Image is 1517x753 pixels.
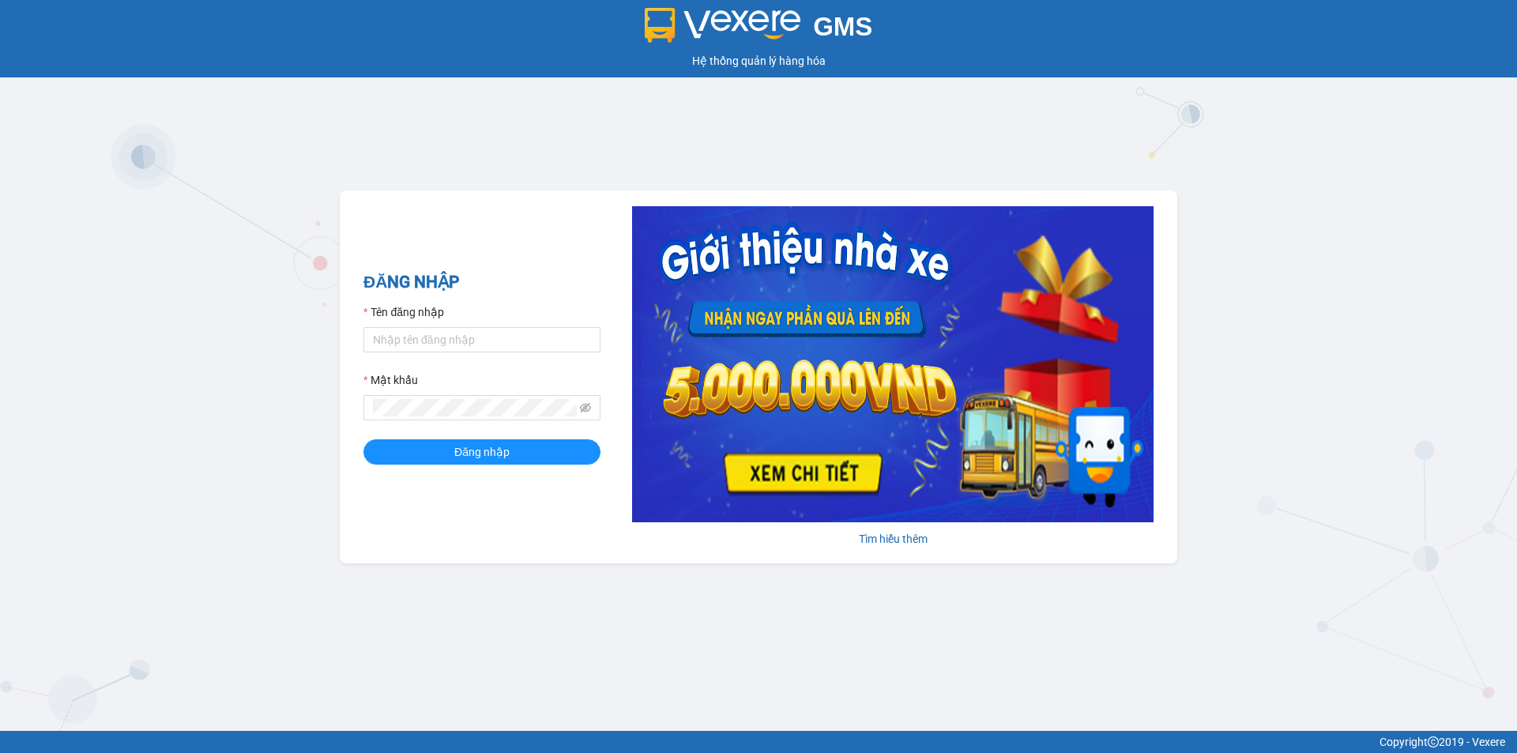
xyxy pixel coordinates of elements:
label: Mật khẩu [363,371,418,389]
div: Copyright 2019 - Vexere [12,733,1505,751]
div: Tìm hiểu thêm [632,530,1154,548]
img: logo 2 [645,8,801,43]
h2: ĐĂNG NHẬP [363,269,600,296]
span: GMS [813,12,872,41]
img: banner-0 [632,206,1154,522]
a: GMS [645,24,873,36]
button: Đăng nhập [363,439,600,465]
input: Tên đăng nhập [363,327,600,352]
div: Hệ thống quản lý hàng hóa [4,52,1513,70]
span: eye-invisible [580,402,591,413]
input: Mật khẩu [373,399,577,416]
span: Đăng nhập [454,443,510,461]
label: Tên đăng nhập [363,303,444,321]
span: copyright [1428,736,1439,747]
